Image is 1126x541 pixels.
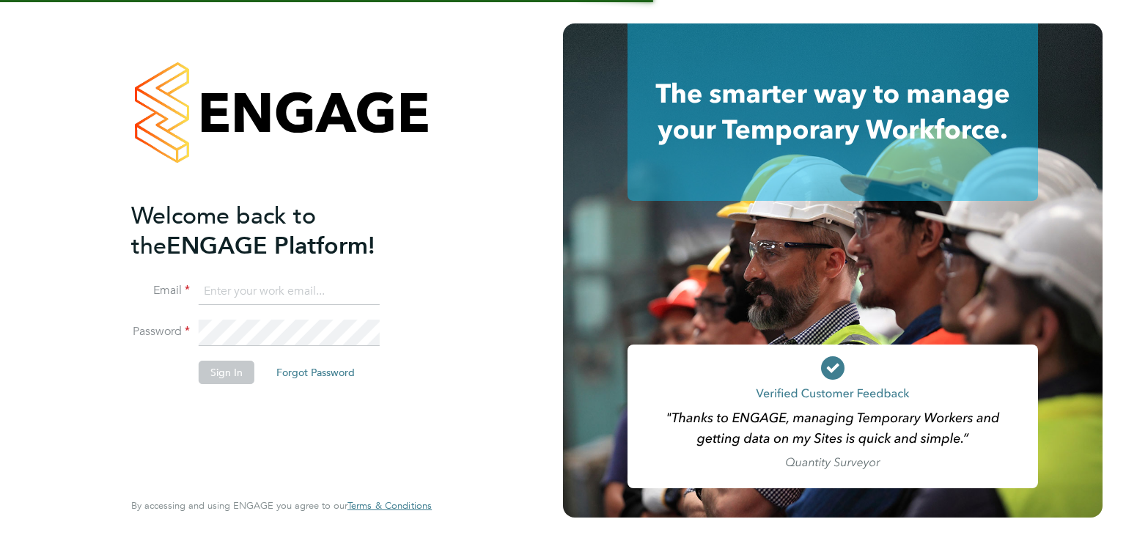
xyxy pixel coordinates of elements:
button: Forgot Password [265,361,367,384]
label: Email [131,283,190,298]
h2: ENGAGE Platform! [131,201,417,261]
label: Password [131,324,190,339]
button: Sign In [199,361,254,384]
span: By accessing and using ENGAGE you agree to our [131,499,432,512]
span: Welcome back to the [131,202,316,260]
span: Terms & Conditions [347,499,432,512]
a: Terms & Conditions [347,500,432,512]
input: Enter your work email... [199,279,380,305]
